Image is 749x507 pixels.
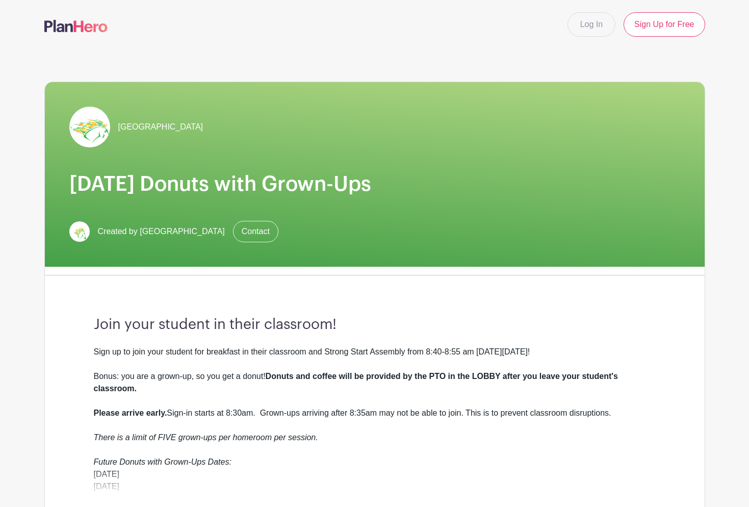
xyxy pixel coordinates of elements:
[69,107,110,147] img: Screen%20Shot%202023-09-28%20at%203.51.11%20PM.png
[69,172,680,196] h1: [DATE] Donuts with Grown-Ups
[94,433,318,466] em: There is a limit of FIVE grown-ups per homeroom per session. Future Donuts with Grown-Ups Dates:
[98,225,225,238] span: Created by [GEOGRAPHIC_DATA]
[94,409,167,417] strong: Please arrive early.
[94,468,656,505] div: [DATE] [DATE] [DATE]
[94,316,656,334] h3: Join your student in their classroom!
[233,221,278,242] a: Contact
[118,121,203,133] span: [GEOGRAPHIC_DATA]
[94,372,618,393] strong: Donuts and coffee will be provided by the PTO in the LOBBY after you leave your student's classroom.
[94,346,656,468] div: Sign up to join your student for breakfast in their classroom and Strong Start Assembly from 8:40...
[44,20,108,32] img: logo-507f7623f17ff9eddc593b1ce0a138ce2505c220e1c5a4e2b4648c50719b7d32.svg
[69,221,90,242] img: Screen%20Shot%202023-09-28%20at%203.51.11%20PM.png
[567,12,615,37] a: Log In
[624,12,705,37] a: Sign Up for Free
